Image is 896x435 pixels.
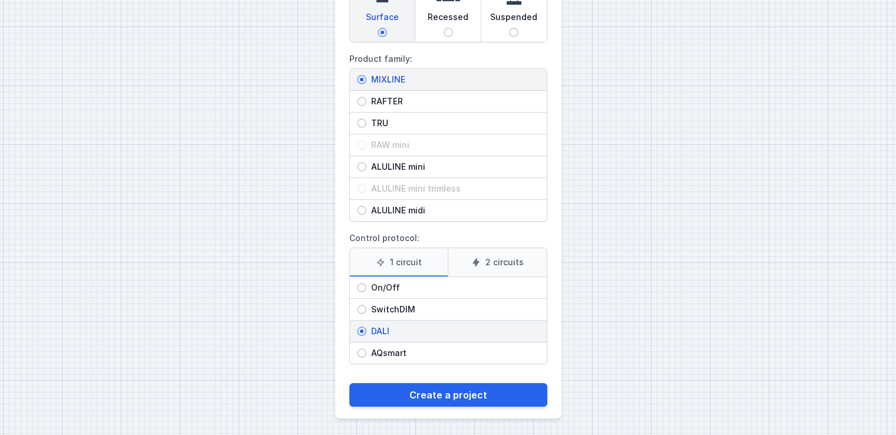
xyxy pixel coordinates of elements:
span: Recessed [428,11,468,28]
input: SwitchDIM [357,305,366,314]
input: ALULINE mini [357,162,366,172]
label: Product family: [349,50,547,222]
span: AQsmart [366,347,540,359]
span: SwitchDIM [366,304,540,315]
input: On/Off [357,283,366,292]
input: Recessed [444,28,453,37]
span: DALI [366,325,540,337]
span: TRU [366,117,540,129]
input: Suspended [509,28,518,37]
span: MIXLINE [366,74,540,85]
input: AQsmart [357,348,366,358]
input: RAFTER [357,97,366,106]
input: DALI [357,327,366,336]
label: Control protocol: [349,229,547,364]
span: RAFTER [366,95,540,107]
label: 2 circuits [448,248,547,276]
input: MIXLINE [357,75,366,84]
span: ALULINE midi [366,205,540,216]
span: Surface [366,11,399,28]
input: ALULINE midi [357,206,366,215]
span: Suspended [490,11,537,28]
span: ALULINE mini [366,161,540,173]
label: 1 circuit [350,248,448,276]
span: On/Off [366,282,540,294]
button: Create a project [349,383,547,407]
input: Surface [378,28,387,37]
input: TRU [357,118,366,128]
